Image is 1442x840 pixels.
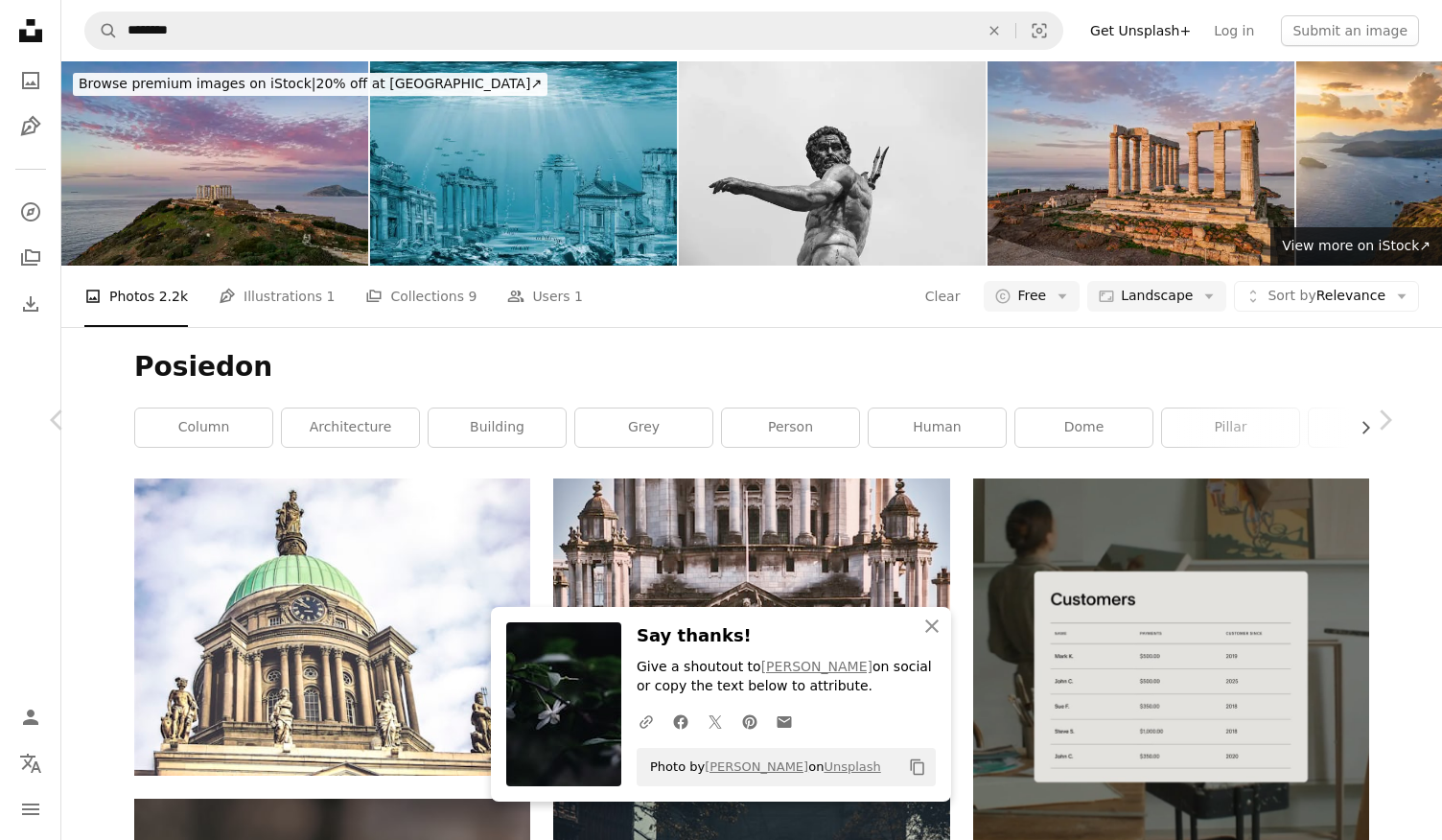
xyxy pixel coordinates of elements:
button: Search Unsplash [85,12,118,49]
img: Aerial view of the Temple of Poseidon at Cape Sounion during sunset, Showcasing the iconic ancien... [61,61,368,266]
button: Free [984,281,1080,312]
a: human [869,408,1006,447]
a: Get Unsplash+ [1079,15,1202,46]
a: Collections 9 [365,266,477,327]
a: Collections [12,239,50,277]
a: building [429,408,566,447]
span: Sort by [1268,288,1315,303]
span: 1 [327,286,336,307]
button: Copy to clipboard [901,751,934,783]
a: View more on iStock↗ [1270,227,1442,266]
button: Landscape [1087,281,1226,312]
a: brown and green dome building [134,618,530,636]
img: brown and green dome building [134,478,530,776]
a: Photos [12,61,50,100]
img: Aerial view of the Temple of Poseidon at Cape Sounion during sunset, Showcasing the iconic ancien... [988,61,1294,266]
a: Log in / Sign up [12,698,50,736]
span: Free [1017,287,1046,306]
a: Download History [12,285,50,323]
a: person [722,408,859,447]
a: pillar [1162,408,1299,447]
img: Statue of Poseidon, God of the Sea in Batumi [679,61,986,266]
a: Share on Twitter [698,702,733,740]
a: Illustrations 1 [219,266,335,327]
span: 20% off at [GEOGRAPHIC_DATA] ↗ [79,76,542,91]
button: Visual search [1016,12,1062,49]
a: Share on Facebook [663,702,698,740]
span: Browse premium images on iStock | [79,76,315,91]
a: [PERSON_NAME] [705,759,808,774]
h1: Posiedon [134,350,1369,385]
a: Next [1327,328,1442,512]
a: Browse premium images on iStock|20% off at [GEOGRAPHIC_DATA]↗ [61,61,559,107]
span: Relevance [1268,287,1385,306]
button: Menu [12,790,50,828]
span: Landscape [1121,287,1193,306]
a: grey [575,408,712,447]
a: Users 1 [507,266,583,327]
a: Unsplash [824,759,880,774]
a: dome [1015,408,1152,447]
a: architecture [282,408,419,447]
a: Explore [12,193,50,231]
img: gray concrete building during daytime [553,478,949,720]
a: column [135,408,272,447]
button: Submit an image [1281,15,1419,46]
a: Illustrations [12,107,50,146]
a: [PERSON_NAME] [761,659,872,674]
button: Clear [973,12,1015,49]
span: 1 [574,286,583,307]
button: Language [12,744,50,782]
p: Give a shoutout to on social or copy the text below to attribute. [637,658,936,696]
a: Share over email [767,702,802,740]
a: Share on Pinterest [733,702,767,740]
span: View more on iStock ↗ [1282,238,1430,253]
button: Clear [924,281,962,312]
span: 9 [468,286,477,307]
h3: Say thanks! [637,622,936,650]
form: Find visuals sitewide [84,12,1063,50]
a: gray concrete building during daytime [553,591,949,608]
a: Log in [1202,15,1266,46]
span: Photo by on [640,752,881,782]
button: Sort byRelevance [1234,281,1419,312]
img: Ruins of the Atlantis civilization. Underwater ruins [370,61,677,266]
